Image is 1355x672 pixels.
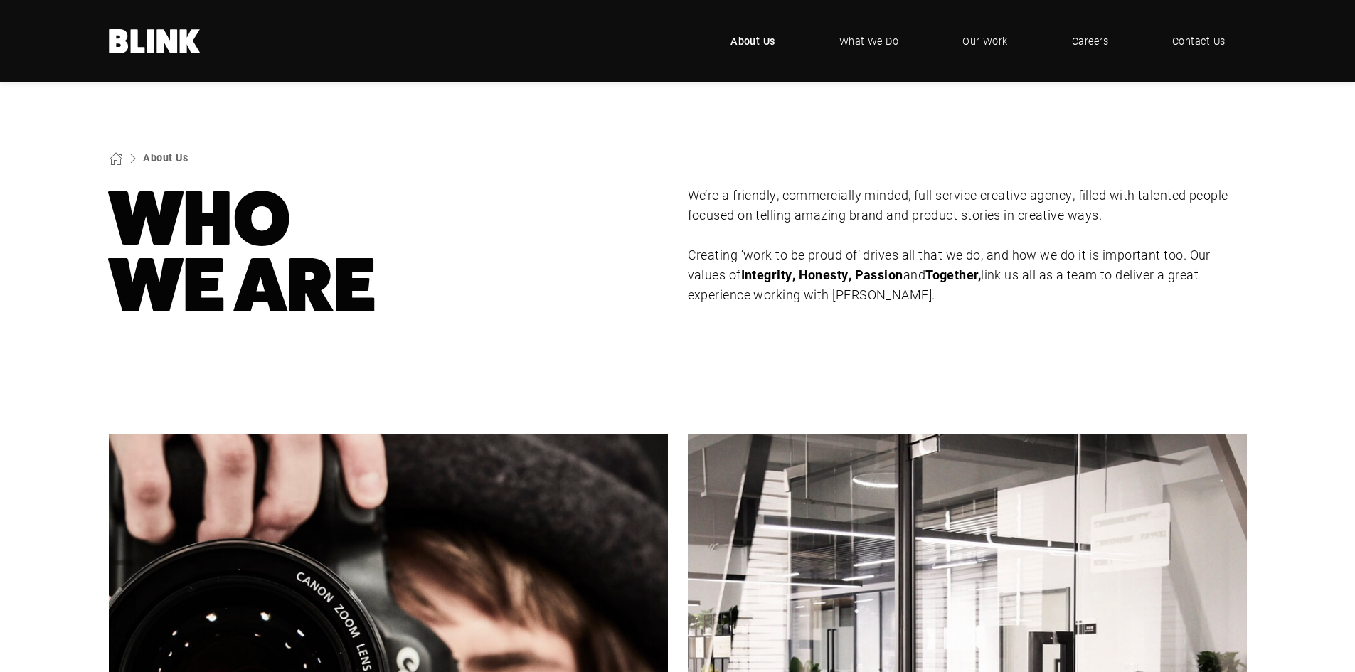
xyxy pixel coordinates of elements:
a: Careers [1051,20,1130,63]
a: Contact Us [1151,20,1247,63]
p: We’re a friendly, commercially minded, full service creative agency, filled with talented people ... [688,186,1247,225]
a: About Us [709,20,797,63]
span: Our Work [962,33,1008,49]
span: Contact Us [1172,33,1226,49]
strong: Integrity, Honesty, Passion [741,266,903,283]
a: Home [109,29,201,53]
a: About Us [143,151,188,164]
strong: Together, [925,266,981,283]
h1: Who We Are [109,186,668,319]
span: What We Do [839,33,899,49]
span: About Us [730,33,775,49]
p: Creating ‘work to be proud of’ drives all that we do, and how we do it is important too. Our valu... [688,245,1247,305]
a: What We Do [818,20,920,63]
a: Our Work [941,20,1029,63]
span: Careers [1072,33,1108,49]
